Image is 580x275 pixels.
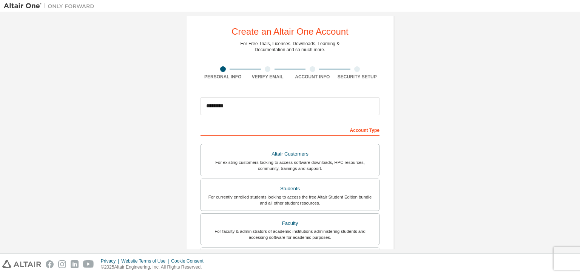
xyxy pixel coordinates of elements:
[205,149,375,159] div: Altair Customers
[201,74,245,80] div: Personal Info
[205,159,375,171] div: For existing customers looking to access software downloads, HPC resources, community, trainings ...
[71,260,79,268] img: linkedin.svg
[205,228,375,240] div: For faculty & administrators of academic institutions administering students and accessing softwa...
[205,218,375,229] div: Faculty
[4,2,98,10] img: Altair One
[231,27,349,36] div: Create an Altair One Account
[171,258,208,264] div: Cookie Consent
[205,183,375,194] div: Students
[241,41,340,53] div: For Free Trials, Licenses, Downloads, Learning & Documentation and so much more.
[121,258,171,264] div: Website Terms of Use
[83,260,94,268] img: youtube.svg
[201,124,379,136] div: Account Type
[205,194,375,206] div: For currently enrolled students looking to access the free Altair Student Edition bundle and all ...
[290,74,335,80] div: Account Info
[245,74,290,80] div: Verify Email
[2,260,41,268] img: altair_logo.svg
[335,74,380,80] div: Security Setup
[58,260,66,268] img: instagram.svg
[46,260,54,268] img: facebook.svg
[101,264,208,270] p: © 2025 Altair Engineering, Inc. All Rights Reserved.
[101,258,121,264] div: Privacy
